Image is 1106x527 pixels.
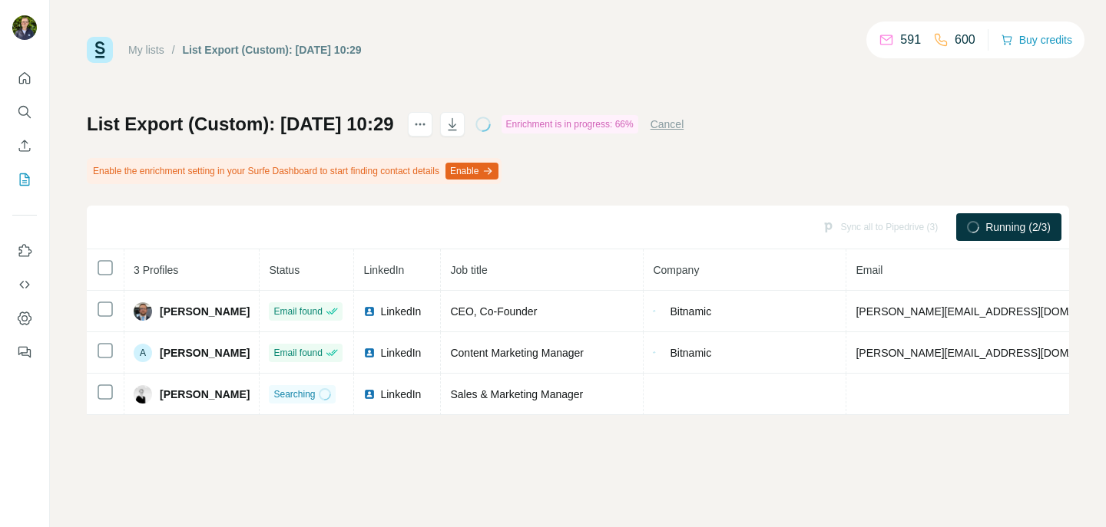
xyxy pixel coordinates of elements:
[12,64,37,92] button: Quick start
[1001,29,1072,51] button: Buy credits
[653,351,665,354] img: company-logo
[172,42,175,58] li: /
[363,305,376,318] img: LinkedIn logo
[380,387,421,402] span: LinkedIn
[160,345,250,361] span: [PERSON_NAME]
[273,346,322,360] span: Email found
[12,271,37,298] button: Use Surfe API
[134,344,152,362] div: A
[12,166,37,193] button: My lists
[985,219,1051,235] span: Running (2/3)
[955,31,975,49] p: 600
[134,302,152,321] img: Avatar
[450,347,584,359] span: Content Marketing Manager
[273,387,315,401] span: Searching
[134,264,178,276] span: 3 Profiles
[445,163,498,180] button: Enable
[273,305,322,318] span: Email found
[12,338,37,366] button: Feedback
[380,304,421,319] span: LinkedIn
[408,112,432,137] button: actions
[87,112,394,137] h1: List Export (Custom): [DATE] 10:29
[134,385,152,403] img: Avatar
[651,117,684,132] button: Cancel
[450,264,487,276] span: Job title
[160,387,250,402] span: [PERSON_NAME]
[450,305,537,318] span: CEO, Co-Founder
[87,37,113,63] img: Surfe Logo
[653,310,665,313] img: company-logo
[900,31,921,49] p: 591
[856,264,882,276] span: Email
[12,98,37,126] button: Search
[183,42,362,58] div: List Export (Custom): [DATE] 10:29
[160,304,250,319] span: [PERSON_NAME]
[450,388,583,400] span: Sales & Marketing Manager
[363,388,376,400] img: LinkedIn logo
[12,237,37,265] button: Use Surfe on LinkedIn
[269,264,300,276] span: Status
[128,44,164,56] a: My lists
[12,15,37,40] img: Avatar
[502,115,638,133] div: Enrichment is in progress: 66%
[363,264,404,276] span: LinkedIn
[363,347,376,359] img: LinkedIn logo
[12,132,37,160] button: Enrich CSV
[653,264,699,276] span: Company
[670,304,711,319] span: Bitnamic
[12,305,37,332] button: Dashboard
[87,158,502,184] div: Enable the enrichment setting in your Surfe Dashboard to start finding contact details
[380,345,421,361] span: LinkedIn
[670,345,711,361] span: Bitnamic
